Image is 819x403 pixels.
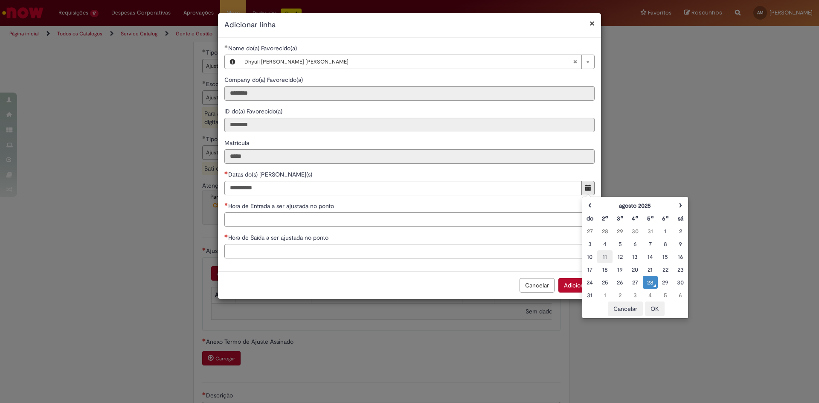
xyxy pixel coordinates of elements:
span: Somente leitura - Company do(a) Favorecido(a) [224,76,305,84]
div: 30 August 2025 Saturday [675,278,686,287]
div: 18 August 2025 Monday [599,265,610,274]
div: 13 August 2025 Wednesday [630,252,640,261]
div: 16 August 2025 Saturday [675,252,686,261]
div: 06 August 2025 Wednesday [630,240,640,248]
button: Mostrar calendário para Datas do(s) Ajuste(s) [581,181,595,195]
div: 31 August 2025 Sunday [584,291,595,299]
div: 12 August 2025 Tuesday [615,252,625,261]
div: 04 August 2025 Monday [599,240,610,248]
th: Quarta-feira [627,212,642,225]
div: 20 August 2025 Wednesday [630,265,640,274]
input: Hora de Saída a ser ajustada no ponto [224,244,595,258]
input: ID do(a) Favorecido(a) [224,118,595,132]
button: Cancelar [608,302,643,316]
div: 10 August 2025 Sunday [584,252,595,261]
div: 22 August 2025 Friday [660,265,671,274]
div: 27 August 2025 Wednesday [630,278,640,287]
input: Company do(a) Favorecido(a) [224,86,595,101]
div: 28 July 2025 Monday [599,227,610,235]
div: 03 September 2025 Wednesday [630,291,640,299]
th: Quinta-feira [643,212,658,225]
div: 05 September 2025 Friday [660,291,671,299]
div: 01 August 2025 Friday [660,227,671,235]
div: 11 August 2025 Monday [599,252,610,261]
th: Próximo mês [673,199,688,212]
div: 21 August 2025 Thursday [645,265,656,274]
button: Cancelar [520,278,555,293]
button: Adicionar [558,278,595,293]
button: Fechar modal [590,19,595,28]
span: Necessários [224,234,228,238]
div: Escolher data [582,197,688,319]
input: Datas do(s) Ajuste(s) [224,181,582,195]
th: Terça-feira [613,212,627,225]
div: 05 August 2025 Tuesday [615,240,625,248]
a: Dhyuli [PERSON_NAME] [PERSON_NAME]Limpar campo Nome do(a) Favorecido(a) [240,55,594,69]
th: agosto 2025. Alternar mês [597,199,673,212]
h2: Adicionar linha [224,20,595,31]
th: Sábado [673,212,688,225]
div: O seletor de data foi aberto.28 August 2025 Thursday [645,278,656,287]
div: 26 August 2025 Tuesday [615,278,625,287]
th: Sexta-feira [658,212,673,225]
span: Dhyuli [PERSON_NAME] [PERSON_NAME] [244,55,573,69]
div: 14 August 2025 Thursday [645,252,656,261]
div: 19 August 2025 Tuesday [615,265,625,274]
div: 27 July 2025 Sunday [584,227,595,235]
div: 25 August 2025 Monday [599,278,610,287]
div: 23 August 2025 Saturday [675,265,686,274]
span: Datas do(s) [PERSON_NAME](s) [228,171,314,178]
div: 01 September 2025 Monday [599,291,610,299]
div: 02 August 2025 Saturday [675,227,686,235]
div: 07 August 2025 Thursday [645,240,656,248]
div: 09 August 2025 Saturday [675,240,686,248]
span: Necessários - Nome do(a) Favorecido(a) [228,44,299,52]
th: Domingo [582,212,597,225]
div: 04 September 2025 Thursday [645,291,656,299]
div: 02 September 2025 Tuesday [615,291,625,299]
abbr: Limpar campo Nome do(a) Favorecido(a) [569,55,581,69]
input: Matrícula [224,149,595,164]
div: 17 August 2025 Sunday [584,265,595,274]
th: Mês anterior [582,199,597,212]
input: Hora de Entrada a ser ajustada no ponto [224,212,595,227]
div: 15 August 2025 Friday [660,252,671,261]
div: 08 August 2025 Friday [660,240,671,248]
div: 31 July 2025 Thursday [645,227,656,235]
div: 30 July 2025 Wednesday [630,227,640,235]
div: 24 August 2025 Sunday [584,278,595,287]
button: Nome do(a) Favorecido(a), Visualizar este registro Dhyuli Steffani De Lima Correa [225,55,240,69]
span: Hora de Saída a ser ajustada no ponto [228,234,330,241]
div: 03 August 2025 Sunday [584,240,595,248]
div: 29 July 2025 Tuesday [615,227,625,235]
span: Hora de Entrada a ser ajustada no ponto [228,202,336,210]
span: Obrigatório Preenchido [224,45,228,48]
span: Somente leitura - ID do(a) Favorecido(a) [224,107,284,115]
span: Necessários [224,203,228,206]
span: Somente leitura - Matrícula [224,139,251,147]
th: Segunda-feira [597,212,612,225]
div: 29 August 2025 Friday [660,278,671,287]
div: 06 September 2025 Saturday [675,291,686,299]
button: OK [645,302,665,316]
span: Necessários [224,171,228,174]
